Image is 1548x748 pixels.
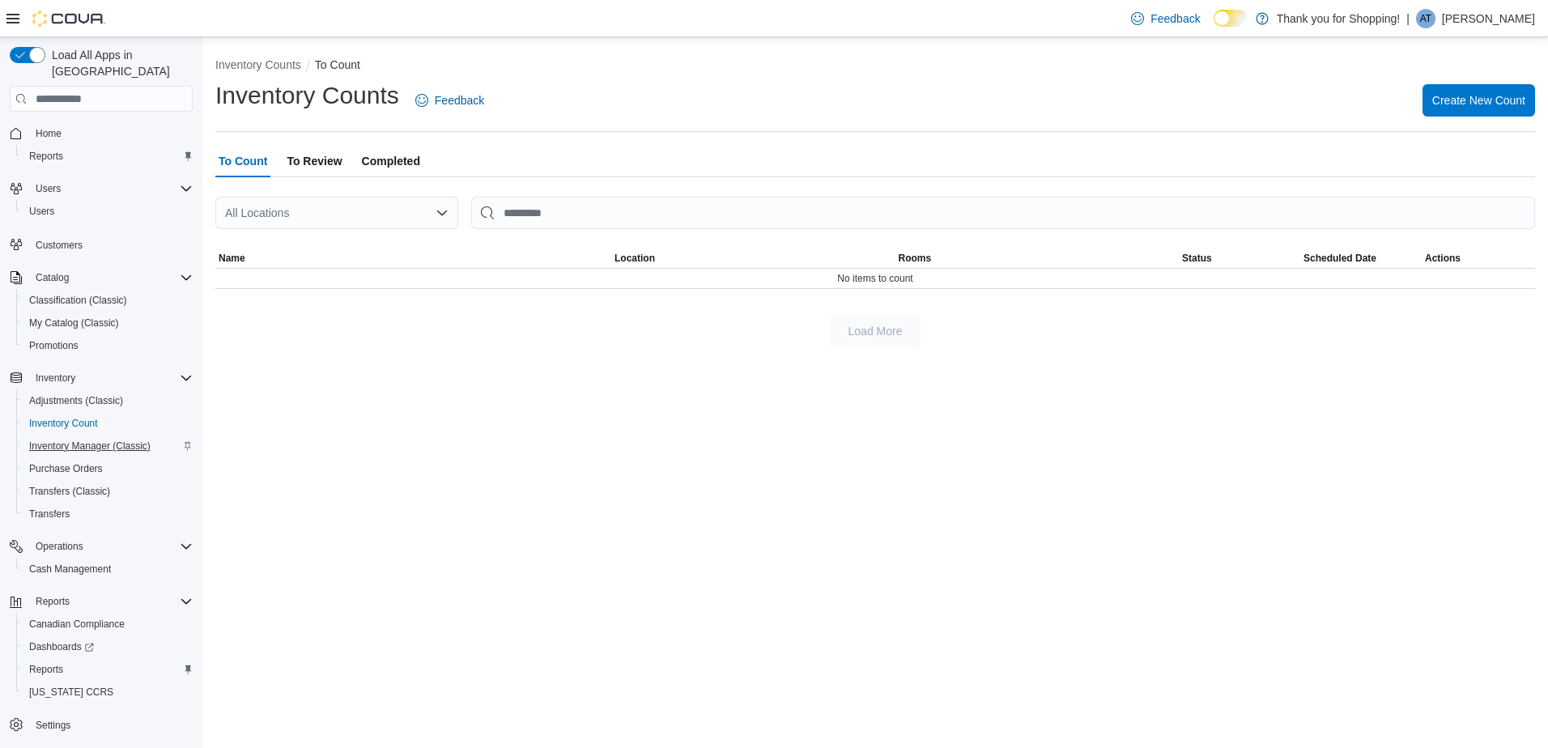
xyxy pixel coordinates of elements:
[16,613,199,635] button: Canadian Compliance
[23,391,130,410] a: Adjustments (Classic)
[16,334,199,357] button: Promotions
[23,147,70,166] a: Reports
[362,145,420,177] span: Completed
[16,412,199,435] button: Inventory Count
[29,317,119,329] span: My Catalog (Classic)
[23,202,193,221] span: Users
[315,58,360,71] button: To Count
[1406,9,1410,28] p: |
[16,200,199,223] button: Users
[215,249,611,268] button: Name
[23,391,193,410] span: Adjustments (Classic)
[848,323,903,339] span: Load More
[1277,9,1401,28] p: Thank you for Shopping!
[23,414,193,433] span: Inventory Count
[23,559,193,579] span: Cash Management
[1425,252,1461,265] span: Actions
[23,414,104,433] a: Inventory Count
[1150,11,1200,27] span: Feedback
[29,394,123,407] span: Adjustments (Classic)
[29,686,113,699] span: [US_STATE] CCRS
[16,681,199,703] button: [US_STATE] CCRS
[23,682,120,702] a: [US_STATE] CCRS
[1214,10,1248,27] input: Dark Mode
[29,179,193,198] span: Users
[16,312,199,334] button: My Catalog (Classic)
[3,121,199,145] button: Home
[16,480,199,503] button: Transfers (Classic)
[29,715,193,735] span: Settings
[3,367,199,389] button: Inventory
[29,150,63,163] span: Reports
[29,123,193,143] span: Home
[23,682,193,702] span: Washington CCRS
[29,440,151,453] span: Inventory Manager (Classic)
[215,79,399,112] h1: Inventory Counts
[23,504,193,524] span: Transfers
[29,368,82,388] button: Inventory
[23,459,109,478] a: Purchase Orders
[16,658,199,681] button: Reports
[29,618,125,631] span: Canadian Compliance
[899,252,932,265] span: Rooms
[36,595,70,608] span: Reports
[29,663,63,676] span: Reports
[29,485,110,498] span: Transfers (Classic)
[23,660,70,679] a: Reports
[23,482,117,501] a: Transfers (Classic)
[1420,9,1431,28] span: AT
[23,660,193,679] span: Reports
[1432,92,1525,108] span: Create New Count
[287,145,342,177] span: To Review
[3,713,199,737] button: Settings
[36,239,83,252] span: Customers
[3,232,199,256] button: Customers
[29,563,111,576] span: Cash Management
[1179,249,1300,268] button: Status
[16,389,199,412] button: Adjustments (Classic)
[23,436,193,456] span: Inventory Manager (Classic)
[23,559,117,579] a: Cash Management
[36,719,70,732] span: Settings
[23,614,131,634] a: Canadian Compliance
[23,313,125,333] a: My Catalog (Classic)
[16,635,199,658] a: Dashboards
[435,92,484,108] span: Feedback
[29,236,89,255] a: Customers
[29,592,193,611] span: Reports
[23,291,193,310] span: Classification (Classic)
[29,124,68,143] a: Home
[1214,27,1214,28] span: Dark Mode
[219,252,245,265] span: Name
[3,177,199,200] button: Users
[611,249,895,268] button: Location
[3,535,199,558] button: Operations
[23,637,100,657] a: Dashboards
[1423,84,1535,117] button: Create New Count
[16,558,199,580] button: Cash Management
[23,336,193,355] span: Promotions
[32,11,105,27] img: Cova
[23,147,193,166] span: Reports
[471,197,1535,229] input: This is a search bar. After typing your query, hit enter to filter the results lower in the page.
[16,435,199,457] button: Inventory Manager (Classic)
[1182,252,1212,265] span: Status
[29,268,193,287] span: Catalog
[29,462,103,475] span: Purchase Orders
[36,127,62,140] span: Home
[29,716,77,735] a: Settings
[1416,9,1435,28] div: Adam Tottle
[36,182,61,195] span: Users
[45,47,193,79] span: Load All Apps in [GEOGRAPHIC_DATA]
[1442,9,1535,28] p: [PERSON_NAME]
[215,58,301,71] button: Inventory Counts
[29,179,67,198] button: Users
[29,368,193,388] span: Inventory
[23,504,76,524] a: Transfers
[36,540,83,553] span: Operations
[409,84,491,117] a: Feedback
[36,372,75,385] span: Inventory
[29,339,79,352] span: Promotions
[215,57,1535,76] nav: An example of EuiBreadcrumbs
[29,205,54,218] span: Users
